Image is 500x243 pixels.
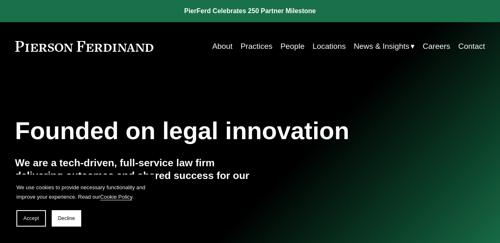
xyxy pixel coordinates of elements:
[15,117,407,145] h1: Founded on legal innovation
[23,215,39,221] span: Accept
[423,39,450,54] a: Careers
[58,215,75,221] span: Decline
[281,39,305,54] a: People
[15,156,250,195] h4: We are a tech-driven, full-service law firm delivering outcomes and shared success for our global...
[8,174,156,235] section: Cookie banner
[16,210,46,227] button: Accept
[354,39,415,54] a: folder dropdown
[100,194,132,200] a: Cookie Policy
[16,183,148,202] p: We use cookies to provide necessary functionality and improve your experience. Read our .
[313,39,346,54] a: Locations
[240,39,272,54] a: Practices
[354,39,409,53] span: News & Insights
[458,39,485,54] a: Contact
[212,39,232,54] a: About
[52,210,81,227] button: Decline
